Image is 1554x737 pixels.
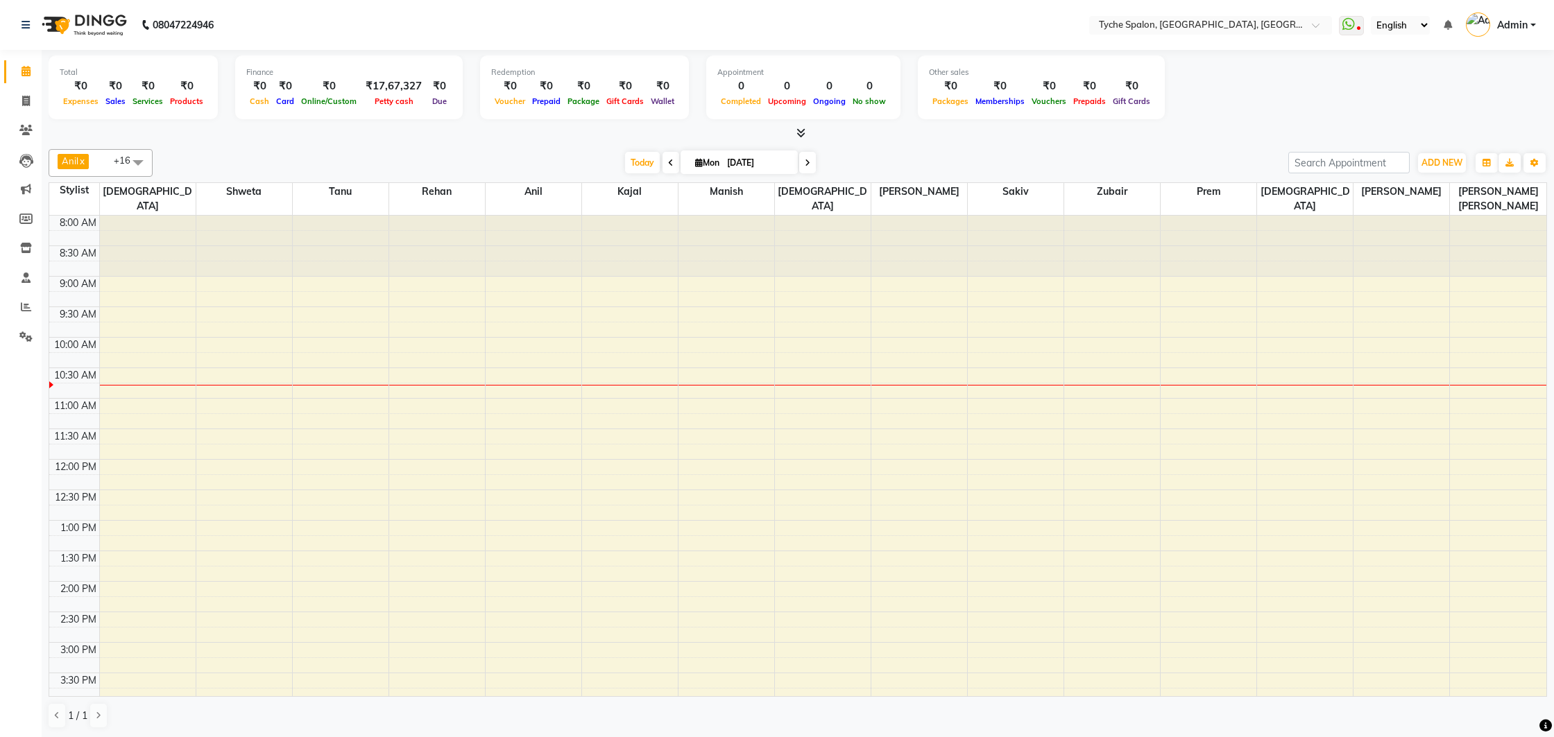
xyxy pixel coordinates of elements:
span: Gift Cards [1109,96,1154,106]
span: Online/Custom [298,96,360,106]
span: ADD NEW [1421,157,1462,168]
div: 1:30 PM [58,551,99,566]
div: 0 [765,78,810,94]
div: 10:00 AM [51,338,99,352]
span: Prem [1161,183,1256,200]
div: 0 [849,78,889,94]
div: ₹0 [102,78,129,94]
span: Due [429,96,450,106]
div: 0 [810,78,849,94]
span: Memberships [972,96,1028,106]
span: Anil [486,183,581,200]
div: ₹0 [273,78,298,94]
span: Packages [929,96,972,106]
div: ₹0 [1070,78,1109,94]
div: 8:00 AM [57,216,99,230]
div: Other sales [929,67,1154,78]
img: logo [35,6,130,44]
div: ₹0 [929,78,972,94]
div: ₹0 [972,78,1028,94]
div: ₹0 [166,78,207,94]
span: Anil [62,155,78,166]
div: ₹0 [60,78,102,94]
span: Shweta [196,183,292,200]
span: Zubair [1064,183,1160,200]
div: 3:00 PM [58,643,99,657]
span: Sales [102,96,129,106]
span: [DEMOGRAPHIC_DATA] [775,183,871,215]
span: Petty cash [371,96,417,106]
span: Today [625,152,660,173]
span: [DEMOGRAPHIC_DATA] [100,183,196,215]
div: 9:00 AM [57,277,99,291]
button: ADD NEW [1418,153,1466,173]
span: Vouchers [1028,96,1070,106]
div: 12:00 PM [52,460,99,474]
div: Stylist [49,183,99,198]
span: [PERSON_NAME] [1354,183,1449,200]
div: ₹0 [529,78,564,94]
div: 3:30 PM [58,673,99,688]
span: Wallet [647,96,678,106]
div: Redemption [491,67,678,78]
img: Admin [1466,12,1490,37]
span: Admin [1497,18,1528,33]
div: ₹0 [1109,78,1154,94]
div: 2:00 PM [58,582,99,596]
div: ₹0 [1028,78,1070,94]
span: Mon [692,157,723,168]
div: ₹0 [491,78,529,94]
span: Completed [717,96,765,106]
span: [DEMOGRAPHIC_DATA] [1257,183,1353,215]
div: 0 [717,78,765,94]
span: Package [564,96,603,106]
span: 1 / 1 [68,709,87,723]
span: Tanu [293,183,388,200]
div: ₹0 [647,78,678,94]
div: 11:00 AM [51,399,99,413]
span: Gift Cards [603,96,647,106]
span: Rehan [389,183,485,200]
span: Cash [246,96,273,106]
span: Kajal [582,183,678,200]
div: ₹17,67,327 [360,78,427,94]
b: 08047224946 [153,6,214,44]
span: Voucher [491,96,529,106]
div: Appointment [717,67,889,78]
div: 10:30 AM [51,368,99,383]
span: Prepaid [529,96,564,106]
div: 11:30 AM [51,429,99,444]
span: No show [849,96,889,106]
span: [PERSON_NAME] [871,183,967,200]
div: 8:30 AM [57,246,99,261]
span: Products [166,96,207,106]
span: Card [273,96,298,106]
div: 9:30 AM [57,307,99,322]
div: ₹0 [564,78,603,94]
div: Total [60,67,207,78]
span: +16 [114,155,141,166]
span: Upcoming [765,96,810,106]
span: Ongoing [810,96,849,106]
div: ₹0 [603,78,647,94]
a: x [78,155,85,166]
div: ₹0 [427,78,452,94]
span: Sakiv [968,183,1064,200]
div: ₹0 [246,78,273,94]
div: 2:30 PM [58,612,99,627]
input: 2025-09-01 [723,153,792,173]
div: ₹0 [298,78,360,94]
div: 1:00 PM [58,521,99,535]
div: 12:30 PM [52,490,99,505]
span: [PERSON_NAME] [PERSON_NAME] [1450,183,1546,215]
div: Finance [246,67,452,78]
span: Services [129,96,166,106]
span: Expenses [60,96,102,106]
span: Manish [678,183,774,200]
input: Search Appointment [1288,152,1410,173]
span: Prepaids [1070,96,1109,106]
div: ₹0 [129,78,166,94]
